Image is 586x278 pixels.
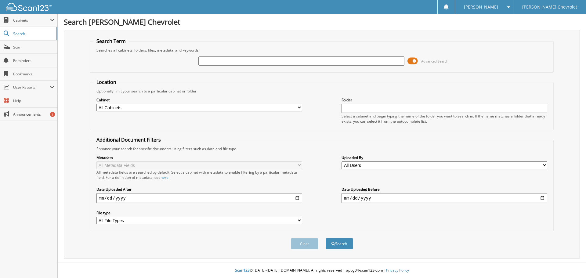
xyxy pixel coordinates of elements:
div: Searches all cabinets, folders, files, metadata, and keywords [93,48,551,53]
label: Folder [342,97,547,103]
span: Reminders [13,58,54,63]
span: [PERSON_NAME] [464,5,498,9]
div: © [DATE]-[DATE] [DOMAIN_NAME]. All rights reserved | appg04-scan123-com | [58,263,586,278]
span: [PERSON_NAME] Chevrolet [522,5,577,9]
span: Bookmarks [13,71,54,77]
div: Select a cabinet and begin typing the name of the folder you want to search in. If the name match... [342,114,547,124]
img: scan123-logo-white.svg [6,3,52,11]
span: Search [13,31,53,36]
legend: Search Term [93,38,129,45]
label: File type [96,210,302,215]
label: Uploaded By [342,155,547,160]
button: Search [326,238,353,249]
span: Scan123 [235,268,250,273]
span: Help [13,98,54,103]
span: Scan [13,45,54,50]
label: Date Uploaded Before [342,187,547,192]
span: Cabinets [13,18,50,23]
a: here [161,175,168,180]
div: 1 [50,112,55,117]
label: Metadata [96,155,302,160]
div: All metadata fields are searched by default. Select a cabinet with metadata to enable filtering b... [96,170,302,180]
span: User Reports [13,85,50,90]
button: Clear [291,238,318,249]
div: Optionally limit your search to a particular cabinet or folder [93,88,551,94]
span: Advanced Search [421,59,448,63]
div: Enhance your search for specific documents using filters such as date and file type. [93,146,551,151]
span: Announcements [13,112,54,117]
input: end [342,193,547,203]
a: Privacy Policy [386,268,409,273]
legend: Location [93,79,119,85]
h1: Search [PERSON_NAME] Chevrolet [64,17,580,27]
label: Date Uploaded After [96,187,302,192]
label: Cabinet [96,97,302,103]
legend: Additional Document Filters [93,136,164,143]
input: start [96,193,302,203]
